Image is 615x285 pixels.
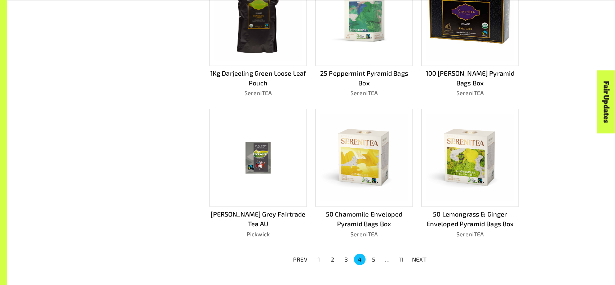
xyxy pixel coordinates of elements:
[315,68,413,88] p: 25 Peppermint Pyramid Bags Box
[421,209,519,229] p: 50 Lemongrass & Ginger Enveloped Pyramid Bags Box
[209,109,307,239] a: [PERSON_NAME] Grey Fairtrade Tea AUPickwick
[315,89,413,97] p: SereniTEA
[315,109,413,239] a: 50 Chamomile Enveloped Pyramid Bags BoxSereniTEA
[209,89,307,97] p: SereniTEA
[209,230,307,239] p: Pickwick
[421,109,519,239] a: 50 Lemongrass & Ginger Enveloped Pyramid Bags BoxSereniTEA
[368,254,379,265] button: Go to page 5
[412,255,426,264] p: NEXT
[381,255,393,264] div: …
[408,253,431,266] button: NEXT
[421,230,519,239] p: SereniTEA
[209,209,307,229] p: [PERSON_NAME] Grey Fairtrade Tea AU
[340,254,352,265] button: Go to page 3
[395,254,407,265] button: Go to page 11
[289,253,431,266] nav: pagination navigation
[421,89,519,97] p: SereniTEA
[315,230,413,239] p: SereniTEA
[421,68,519,88] p: 100 [PERSON_NAME] Pyramid Bags Box
[209,68,307,88] p: 1Kg Darjeeling Green Loose Leaf Pouch
[313,254,324,265] button: Go to page 1
[327,254,338,265] button: Go to page 2
[289,253,312,266] button: PREV
[354,254,366,265] button: page 4
[293,255,307,264] p: PREV
[315,209,413,229] p: 50 Chamomile Enveloped Pyramid Bags Box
